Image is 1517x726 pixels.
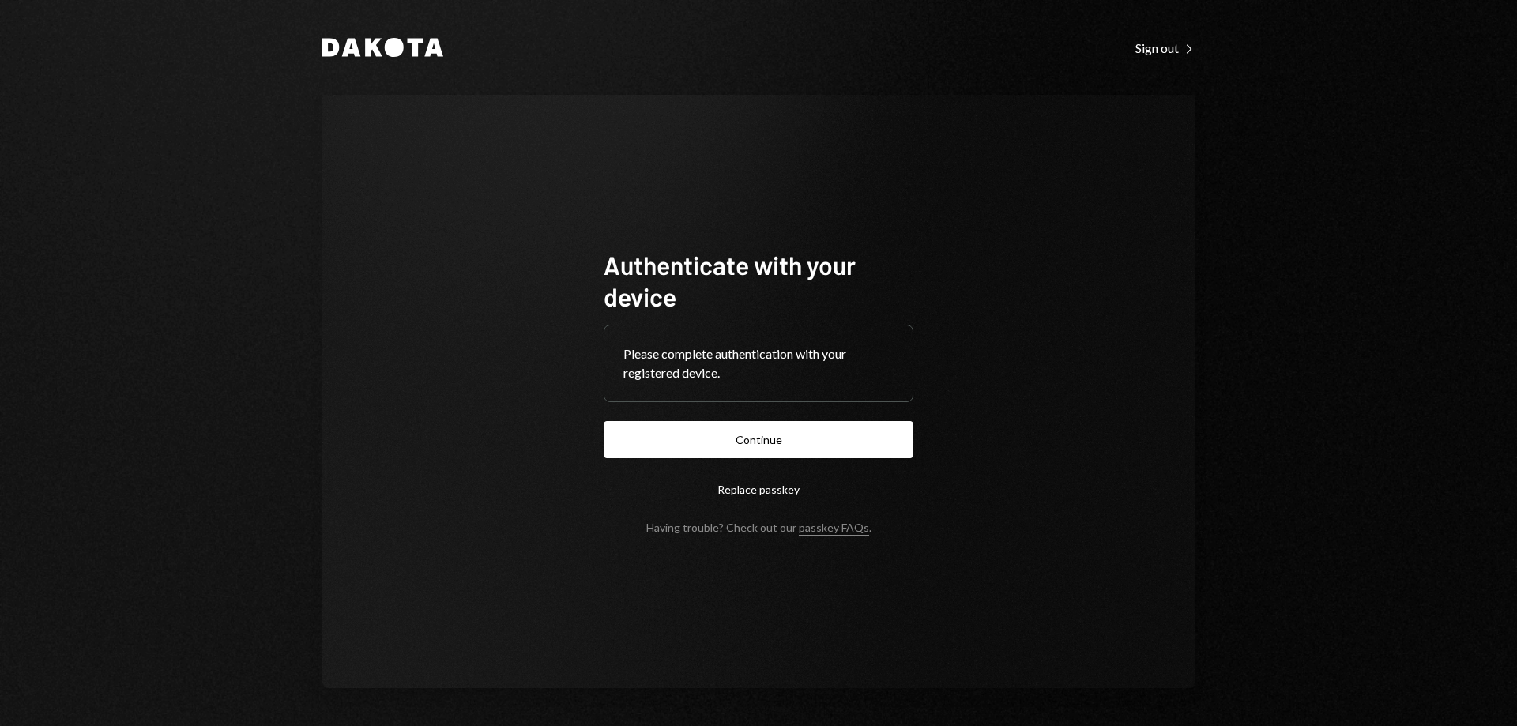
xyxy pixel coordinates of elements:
[799,521,869,536] a: passkey FAQs
[604,421,913,458] button: Continue
[604,471,913,508] button: Replace passkey
[604,249,913,312] h1: Authenticate with your device
[1135,39,1195,56] a: Sign out
[623,344,894,382] div: Please complete authentication with your registered device.
[1135,40,1195,56] div: Sign out
[646,521,871,534] div: Having trouble? Check out our .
